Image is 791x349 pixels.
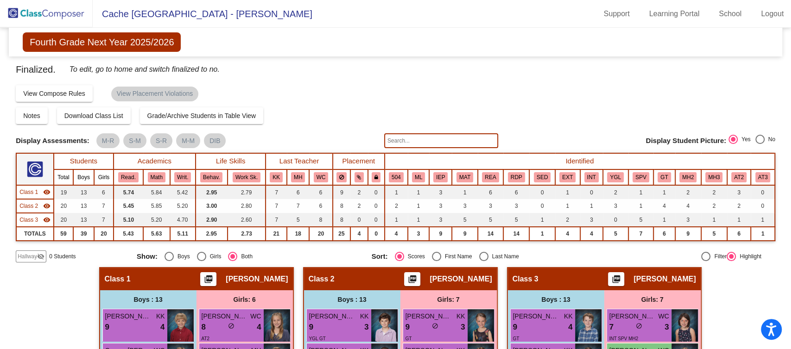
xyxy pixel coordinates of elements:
mat-icon: visibility [43,202,51,210]
th: Gifted and Talented [653,169,675,185]
button: GT [658,172,671,182]
span: Hallway [18,252,37,261]
td: 1 [529,213,555,227]
th: Young for grade level [603,169,628,185]
td: 20 [309,227,332,241]
th: Intervention [478,169,503,185]
td: 9 [675,227,701,241]
mat-chip: M-R [96,133,120,148]
span: [PERSON_NAME] [513,312,559,321]
td: 1 [653,185,675,199]
td: 2.95 [196,227,228,241]
td: 8 [333,213,351,227]
mat-radio-group: Select an option [137,252,365,261]
td: 7 [266,185,286,199]
td: 5 [503,213,529,227]
td: 3 [429,199,452,213]
span: Display Assessments: [16,137,89,145]
button: 504 [389,172,404,182]
button: AT2 [731,172,747,182]
td: 3 [452,199,477,213]
button: WC [314,172,329,182]
td: 3 [429,185,452,199]
td: 2 [727,199,751,213]
span: 8 [202,321,206,333]
td: 13 [73,213,94,227]
th: Students [54,153,114,169]
td: 2 [603,185,628,199]
th: Mental Health Tier 2 [675,169,701,185]
div: Last Name [488,252,519,261]
td: 7 [266,213,286,227]
button: Print Students Details [404,272,420,286]
td: 1 [555,185,580,199]
button: MH2 [679,172,696,182]
td: 20 [54,199,74,213]
td: 4 [350,227,367,241]
td: 3 [408,227,429,241]
td: 8 [333,199,351,213]
td: 3 [727,185,751,199]
span: 4 [568,321,572,333]
span: do_not_disturb_alt [636,323,642,329]
mat-icon: picture_as_pdf [203,274,214,287]
th: Placement [333,153,385,169]
mat-chip: S-R [150,133,172,148]
th: Extrovert [555,169,580,185]
td: 19 [54,185,74,199]
div: Girls: 7 [400,290,497,309]
span: YGL GT [309,336,326,341]
span: Class 3 [513,274,538,284]
button: MH3 [705,172,722,182]
span: 3 [461,321,465,333]
td: 5.74 [114,185,143,199]
td: Lesli Glenn - No Class Name [16,185,53,199]
span: Class 3 [19,216,38,224]
span: [PERSON_NAME] [105,312,152,321]
td: 6 [287,185,310,199]
span: Cache [GEOGRAPHIC_DATA] - [PERSON_NAME] [93,6,312,21]
th: Individualized Education Plan [429,169,452,185]
td: 9 [452,227,477,241]
span: KK [456,312,465,321]
td: 0 [529,185,555,199]
span: 4 [160,321,165,333]
th: Waybright Cydney [309,169,332,185]
td: 1 [701,213,727,227]
button: View Compose Rules [16,85,93,102]
td: 5.45 [114,199,143,213]
td: 5.11 [170,227,196,241]
span: 0 Students [49,252,76,261]
button: SPV [633,172,649,182]
th: Keep with students [350,169,367,185]
mat-chip: M-M [176,133,200,148]
button: SED [534,172,551,182]
div: Girls: 6 [196,290,293,309]
div: First Name [441,252,472,261]
td: 6 [309,199,332,213]
td: 6 [478,185,503,199]
span: [PERSON_NAME] [405,312,452,321]
button: Download Class List [57,107,131,124]
td: 1 [529,227,555,241]
td: 2.90 [196,213,228,227]
td: 2 [555,213,580,227]
span: Sort: [372,252,388,261]
td: 0 [368,199,385,213]
th: Intervention [452,169,477,185]
td: 6 [653,227,675,241]
th: Mental Health Tier 3 [701,169,727,185]
td: Missy Dunnion - No Class Name [16,199,53,213]
button: YGL [607,172,624,182]
span: [PERSON_NAME] [202,312,248,321]
button: Grade/Archive Students in Table View [140,107,264,124]
span: KK [360,312,369,321]
span: Class 1 [19,188,38,196]
td: 4 [555,227,580,241]
td: 21 [266,227,286,241]
td: 6 [727,227,751,241]
button: EXT [559,172,576,182]
span: 9 [405,321,410,333]
td: 4 [580,227,603,241]
span: KK [156,312,165,321]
